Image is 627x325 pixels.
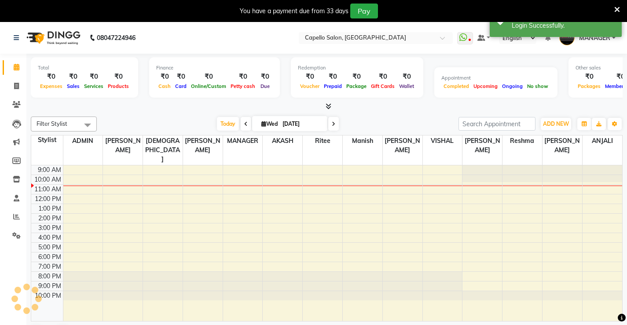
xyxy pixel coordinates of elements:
div: 3:00 PM [37,223,63,233]
div: ₹0 [257,72,273,82]
div: ₹0 [344,72,369,82]
span: Cash [156,83,173,89]
div: 10:00 PM [33,291,63,300]
div: 12:00 PM [33,194,63,204]
span: ritee [303,135,342,146]
span: [PERSON_NAME] [543,135,582,156]
div: 5:00 PM [37,243,63,252]
span: Wallet [397,83,416,89]
span: Prepaid [322,83,344,89]
span: AKASH [263,135,302,146]
span: ADMIN [63,135,103,146]
button: ADD NEW [541,118,571,130]
span: Services [82,83,106,89]
span: Ongoing [500,83,525,89]
span: ANJALI [583,135,622,146]
div: ₹0 [228,72,257,82]
span: [DEMOGRAPHIC_DATA] [143,135,183,165]
span: Filter Stylist [37,120,67,127]
span: [PERSON_NAME] [103,135,143,156]
div: 2:00 PM [37,214,63,223]
div: Appointment [441,74,550,82]
div: ₹0 [576,72,603,82]
span: [PERSON_NAME] [383,135,422,156]
span: [PERSON_NAME] [183,135,223,156]
span: reshma [502,135,542,146]
div: 8:00 PM [37,272,63,281]
span: Sales [65,83,82,89]
div: 11:00 AM [33,185,63,194]
span: Card [173,83,189,89]
div: 1:00 PM [37,204,63,213]
div: 4:00 PM [37,233,63,242]
span: Voucher [298,83,322,89]
span: MANAGER [579,33,610,43]
div: Total [38,64,131,72]
span: VISHAL [423,135,462,146]
div: Login Successfully. [512,21,615,30]
img: logo [22,26,83,50]
div: 9:00 PM [37,281,63,291]
input: Search Appointment [458,117,535,131]
div: Finance [156,64,273,72]
span: [PERSON_NAME] [462,135,502,156]
span: MANAGER [223,135,263,146]
span: Completed [441,83,471,89]
span: Today [217,117,239,131]
span: Upcoming [471,83,500,89]
div: 7:00 PM [37,262,63,271]
div: 6:00 PM [37,252,63,262]
span: Products [106,83,131,89]
div: ₹0 [65,72,82,82]
span: ADD NEW [543,121,569,127]
img: MANAGER [559,30,575,45]
span: Expenses [38,83,65,89]
span: No show [525,83,550,89]
span: Due [258,83,272,89]
div: Redemption [298,64,416,72]
div: Stylist [31,135,63,145]
div: ₹0 [298,72,322,82]
div: ₹0 [156,72,173,82]
div: ₹0 [82,72,106,82]
span: Manish [343,135,382,146]
div: ₹0 [397,72,416,82]
span: Package [344,83,369,89]
button: Pay [350,4,378,18]
div: ₹0 [173,72,189,82]
div: ₹0 [189,72,228,82]
div: ₹0 [38,72,65,82]
b: 08047224946 [97,26,136,50]
div: ₹0 [106,72,131,82]
span: Wed [259,121,280,127]
div: 10:00 AM [33,175,63,184]
span: Petty cash [228,83,257,89]
input: 2025-09-03 [280,117,324,131]
span: Packages [576,83,603,89]
div: ₹0 [369,72,397,82]
div: You have a payment due from 33 days [240,7,348,16]
div: ₹0 [322,72,344,82]
div: 9:00 AM [36,165,63,175]
span: Gift Cards [369,83,397,89]
span: Online/Custom [189,83,228,89]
